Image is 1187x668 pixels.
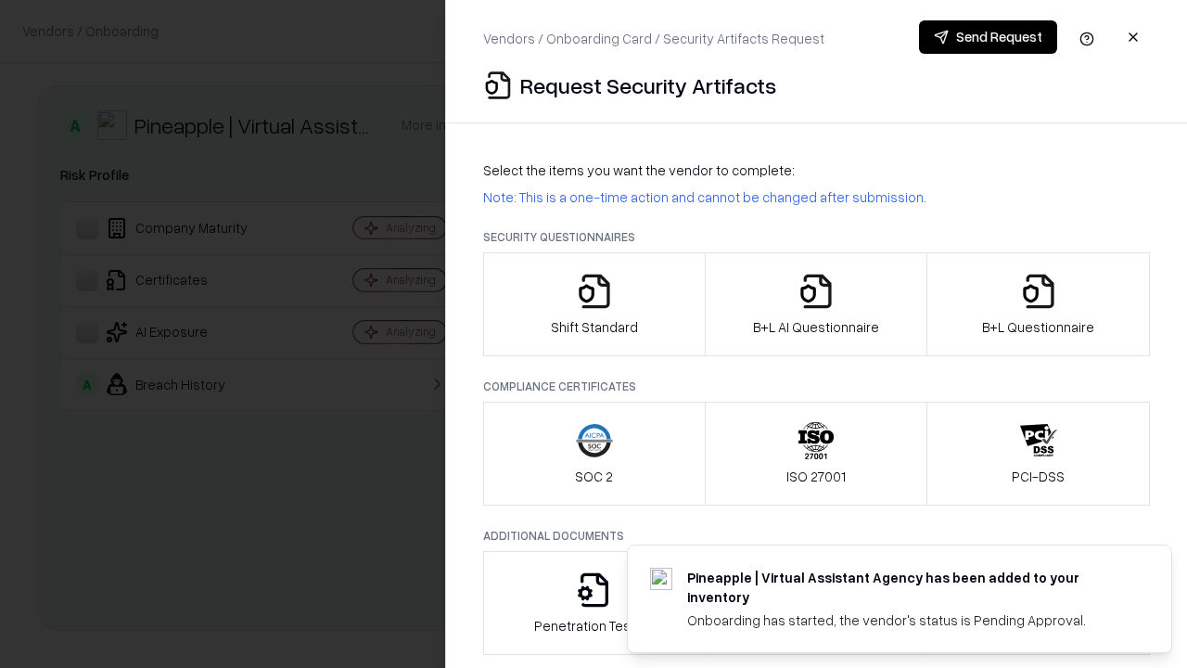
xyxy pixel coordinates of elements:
[483,528,1150,544] p: Additional Documents
[534,616,654,636] p: Penetration Testing
[786,467,846,486] p: ISO 27001
[483,551,706,655] button: Penetration Testing
[483,402,706,506] button: SOC 2
[551,317,638,337] p: Shift Standard
[919,20,1057,54] button: Send Request
[483,252,706,356] button: Shift Standard
[705,402,928,506] button: ISO 27001
[753,317,879,337] p: B+L AI Questionnaire
[520,71,776,100] p: Request Security Artifacts
[982,317,1094,337] p: B+L Questionnaire
[483,187,1150,207] p: Note: This is a one-time action and cannot be changed after submission.
[575,467,613,486] p: SOC 2
[483,229,1150,245] p: Security Questionnaires
[483,161,1150,180] p: Select the items you want the vendor to complete:
[650,568,672,590] img: trypineapple.com
[926,252,1150,356] button: B+L Questionnaire
[687,568,1127,607] div: Pineapple | Virtual Assistant Agency has been added to your inventory
[483,29,824,48] p: Vendors / Onboarding Card / Security Artifacts Request
[483,379,1150,394] p: Compliance Certificates
[926,402,1150,506] button: PCI-DSS
[1012,467,1065,486] p: PCI-DSS
[687,610,1127,630] div: Onboarding has started, the vendor's status is Pending Approval.
[705,252,928,356] button: B+L AI Questionnaire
